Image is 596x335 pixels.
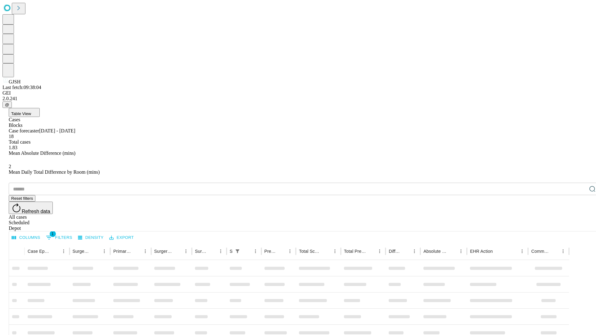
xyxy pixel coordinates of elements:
button: Density [76,233,105,243]
button: Sort [322,247,331,256]
button: Menu [331,247,339,256]
button: Sort [242,247,251,256]
button: Sort [277,247,286,256]
button: Menu [59,247,68,256]
span: 1 [50,231,56,237]
div: Predicted In Room Duration [264,249,277,254]
div: Primary Service [113,249,131,254]
button: Menu [286,247,294,256]
span: Mean Absolute Difference (mins) [9,150,75,156]
button: Menu [216,247,225,256]
button: Sort [208,247,216,256]
button: Sort [367,247,375,256]
span: 1.83 [9,145,17,150]
button: Show filters [44,233,74,243]
button: Table View [9,108,40,117]
button: Refresh data [9,202,53,214]
button: Menu [182,247,190,256]
button: Sort [173,247,182,256]
button: Menu [457,247,465,256]
button: Sort [401,247,410,256]
div: Scheduled In Room Duration [230,249,233,254]
button: Reset filters [9,195,35,202]
button: Menu [375,247,384,256]
button: Sort [91,247,100,256]
div: Total Predicted Duration [344,249,366,254]
button: Sort [448,247,457,256]
span: Table View [11,111,31,116]
button: Sort [132,247,141,256]
button: Sort [550,247,559,256]
div: Surgeon Name [73,249,91,254]
button: Show filters [233,247,242,256]
button: Sort [493,247,502,256]
button: Menu [559,247,567,256]
button: Menu [410,247,419,256]
span: @ [5,102,9,107]
div: Difference [389,249,401,254]
span: Total cases [9,139,30,145]
div: EHR Action [470,249,493,254]
button: @ [2,101,12,108]
div: Surgery Name [154,249,172,254]
span: Reset filters [11,196,33,201]
button: Menu [251,247,260,256]
div: 1 active filter [233,247,242,256]
div: Case Epic Id [28,249,50,254]
span: Refresh data [22,209,50,214]
div: Absolute Difference [423,249,447,254]
span: Last fetch: 09:38:04 [2,85,41,90]
span: Case forecaster [9,128,39,133]
button: Menu [518,247,526,256]
div: Total Scheduled Duration [299,249,321,254]
div: GEI [2,90,594,96]
button: Sort [51,247,59,256]
div: 2.0.241 [2,96,594,101]
span: GJSH [9,79,20,84]
div: Comments [531,249,549,254]
span: [DATE] - [DATE] [39,128,75,133]
span: Mean Daily Total Difference by Room (mins) [9,169,100,175]
button: Menu [141,247,150,256]
span: 2 [9,164,11,169]
span: 18 [9,134,14,139]
button: Select columns [10,233,42,243]
div: Surgery Date [195,249,207,254]
button: Export [108,233,135,243]
button: Menu [100,247,109,256]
